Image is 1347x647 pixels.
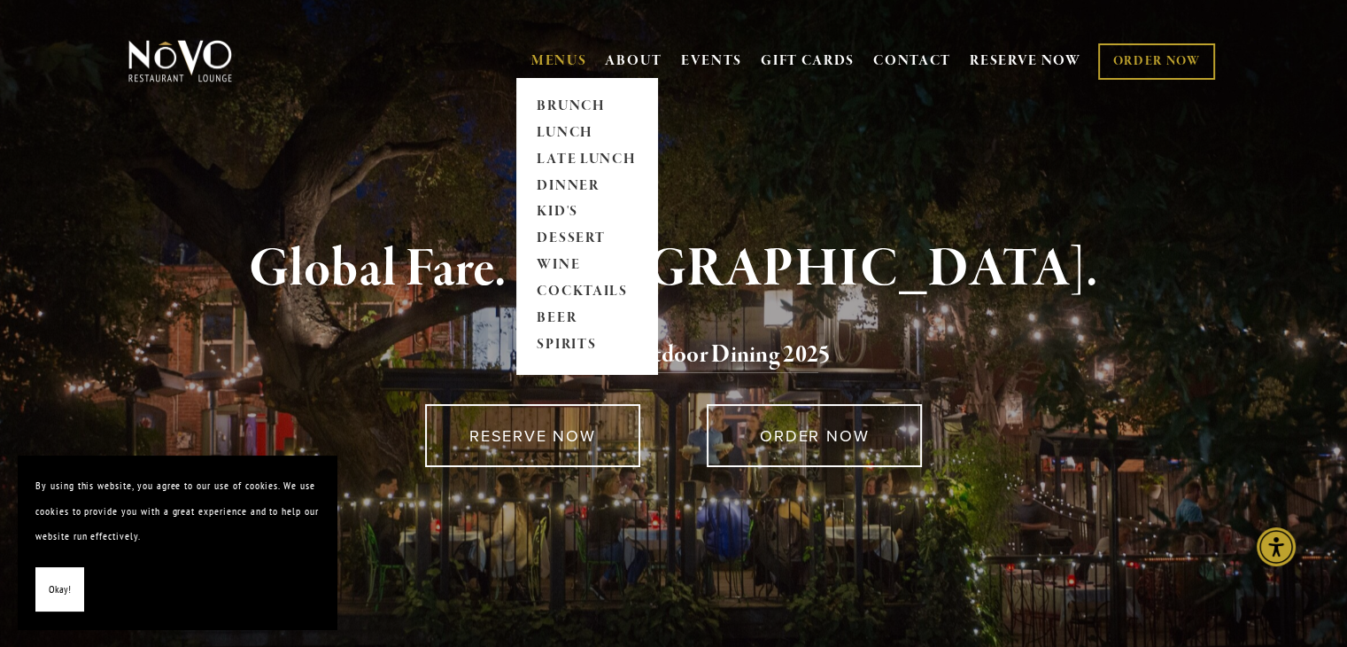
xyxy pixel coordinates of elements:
[681,52,742,70] a: EVENTS
[1098,43,1214,80] a: ORDER NOW
[970,44,1081,78] a: RESERVE NOW
[531,93,642,120] a: BRUNCH
[425,404,640,467] a: RESERVE NOW
[531,226,642,253] a: DESSERT
[35,473,319,550] p: By using this website, you agree to our use of cookies. We use cookies to provide you with a grea...
[1257,527,1296,566] div: Accessibility Menu
[531,279,642,306] a: COCKTAILS
[18,456,337,629] section: Cookie banner
[531,332,642,359] a: SPIRITS
[516,339,818,373] a: Voted Best Outdoor Dining 202
[125,39,236,83] img: Novo Restaurant &amp; Lounge
[531,173,642,199] a: DINNER
[531,306,642,332] a: BEER
[531,146,642,173] a: LATE LUNCH
[873,44,951,78] a: CONTACT
[249,236,1098,303] strong: Global Fare. [GEOGRAPHIC_DATA].
[531,253,642,279] a: WINE
[531,52,587,70] a: MENUS
[158,337,1190,374] h2: 5
[531,199,642,226] a: KID'S
[605,52,662,70] a: ABOUT
[531,120,642,146] a: LUNCH
[35,567,84,612] button: Okay!
[49,577,71,603] span: Okay!
[707,404,922,467] a: ORDER NOW
[761,44,855,78] a: GIFT CARDS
